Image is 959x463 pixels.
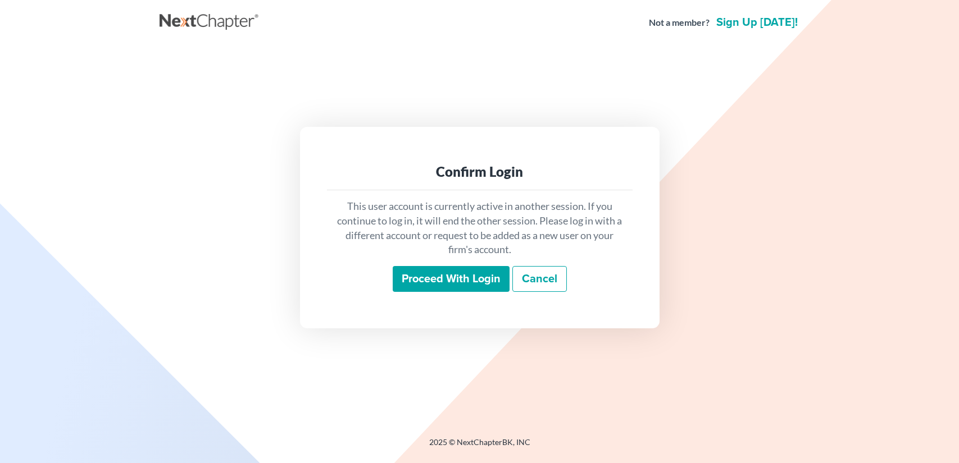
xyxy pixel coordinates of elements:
[393,266,510,292] input: Proceed with login
[714,17,800,28] a: Sign up [DATE]!
[336,163,624,181] div: Confirm Login
[336,199,624,257] p: This user account is currently active in another session. If you continue to log in, it will end ...
[160,437,800,457] div: 2025 © NextChapterBK, INC
[512,266,567,292] a: Cancel
[649,16,710,29] strong: Not a member?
